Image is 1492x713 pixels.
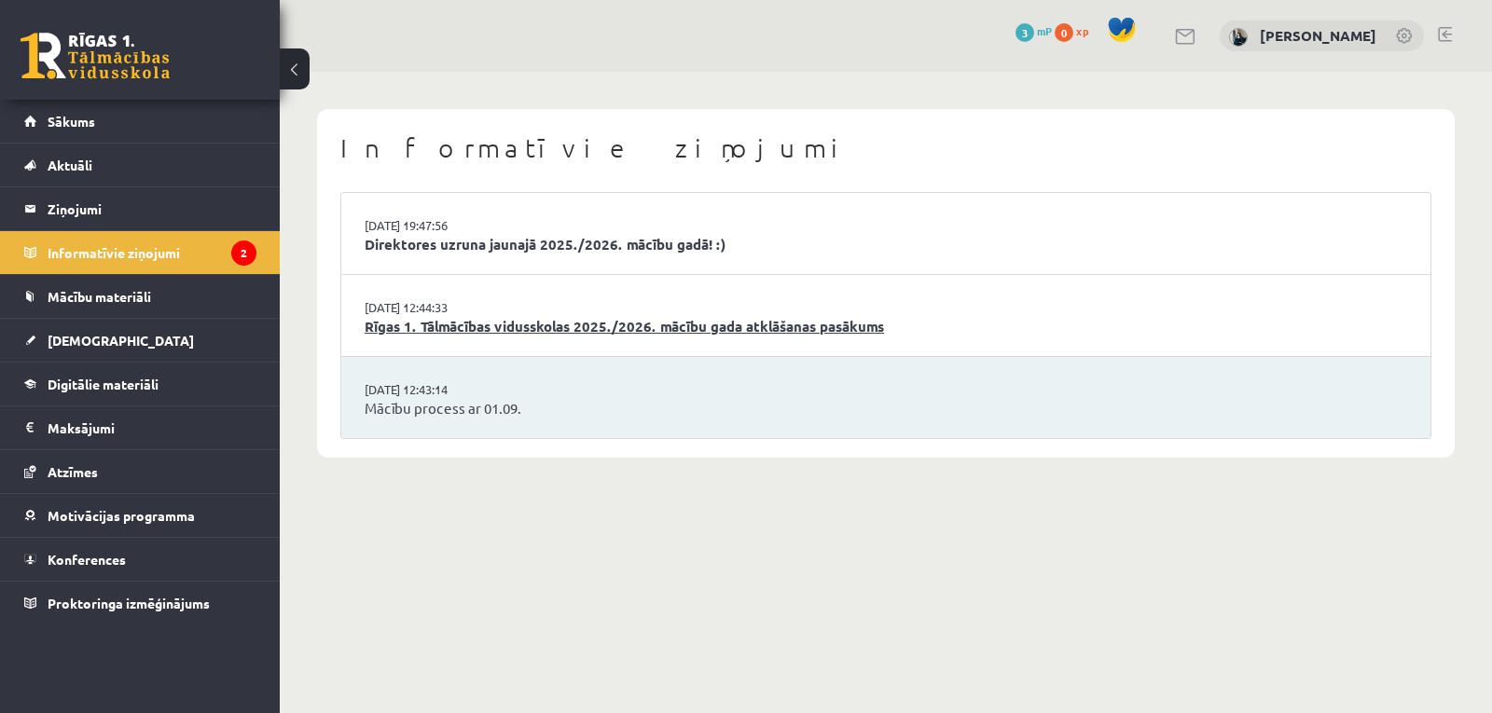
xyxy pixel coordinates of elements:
a: Mācību process ar 01.09. [365,398,1407,419]
a: Direktores uzruna jaunajā 2025./2026. mācību gadā! :) [365,234,1407,255]
legend: Ziņojumi [48,187,256,230]
a: 0 xp [1055,23,1098,38]
span: Motivācijas programma [48,507,195,524]
legend: Informatīvie ziņojumi [48,231,256,274]
h1: Informatīvie ziņojumi [340,132,1431,164]
legend: Maksājumi [48,406,256,449]
a: Aktuāli [24,144,256,186]
span: Atzīmes [48,463,98,480]
span: Proktoringa izmēģinājums [48,595,210,611]
span: 3 [1015,23,1034,42]
a: Rīgas 1. Tālmācības vidusskolas 2025./2026. mācību gada atklāšanas pasākums [365,316,1407,337]
a: [DEMOGRAPHIC_DATA] [24,319,256,362]
span: Konferences [48,551,126,568]
a: Informatīvie ziņojumi2 [24,231,256,274]
a: Konferences [24,538,256,581]
span: Digitālie materiāli [48,376,159,392]
a: [DATE] 19:47:56 [365,216,504,235]
a: [PERSON_NAME] [1260,26,1376,45]
a: Ziņojumi [24,187,256,230]
a: Atzīmes [24,450,256,493]
a: Motivācijas programma [24,494,256,537]
span: xp [1076,23,1088,38]
span: Aktuāli [48,157,92,173]
span: 0 [1055,23,1073,42]
a: 3 mP [1015,23,1052,38]
i: 2 [231,240,256,266]
a: [DATE] 12:43:14 [365,380,504,399]
span: [DEMOGRAPHIC_DATA] [48,332,194,349]
a: [DATE] 12:44:33 [365,298,504,317]
span: Sākums [48,113,95,130]
a: Proktoringa izmēģinājums [24,582,256,624]
a: Digitālie materiāli [24,363,256,405]
a: Mācību materiāli [24,275,256,318]
span: mP [1037,23,1052,38]
a: Maksājumi [24,406,256,449]
a: Rīgas 1. Tālmācības vidusskola [21,33,170,79]
a: Sākums [24,100,256,143]
img: Megija Simsone [1229,28,1248,47]
span: Mācību materiāli [48,288,151,305]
